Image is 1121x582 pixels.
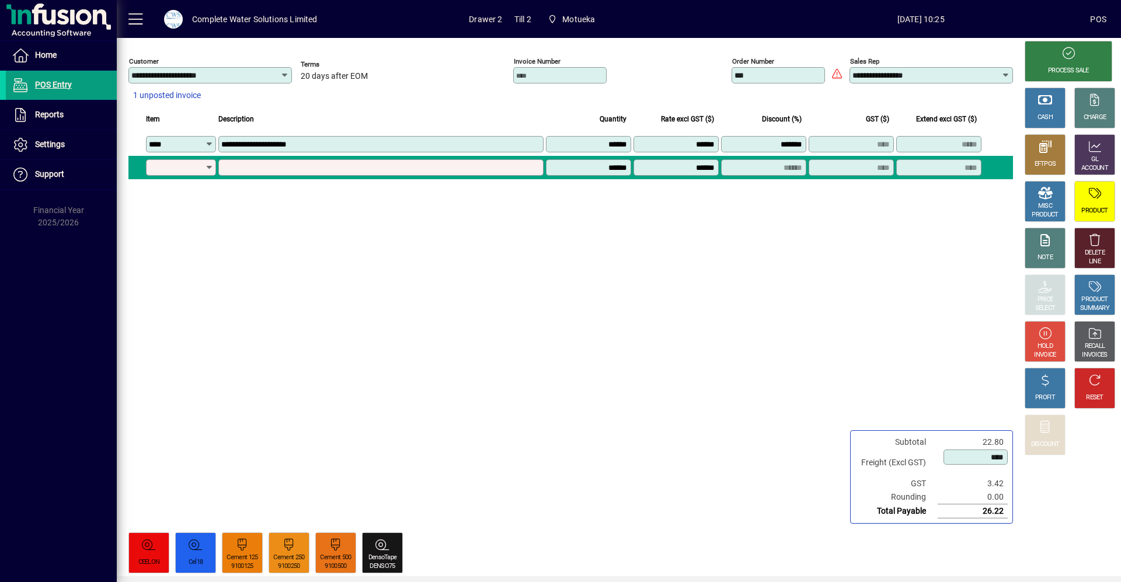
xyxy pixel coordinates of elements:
span: Quantity [600,113,626,126]
div: DENSO75 [370,562,395,571]
div: 9100250 [278,562,300,571]
mat-label: Sales rep [850,57,879,65]
span: Motueka [562,10,595,29]
span: Reports [35,110,64,119]
td: 0.00 [938,490,1008,504]
div: HOLD [1038,342,1053,351]
div: INVOICE [1034,351,1056,360]
mat-label: Customer [129,57,159,65]
mat-label: Invoice number [514,57,560,65]
div: DELETE [1085,249,1105,257]
td: GST [855,477,938,490]
td: Freight (Excl GST) [855,449,938,477]
div: CEELON [138,558,160,567]
div: EFTPOS [1035,160,1056,169]
div: POS [1090,10,1106,29]
div: PROCESS SALE [1048,67,1089,75]
div: 9100125 [231,562,253,571]
a: Settings [6,130,117,159]
div: CHARGE [1084,113,1106,122]
div: GL [1091,155,1099,164]
span: Rate excl GST ($) [661,113,714,126]
div: DensoTape [368,553,397,562]
span: POS Entry [35,80,72,89]
td: 22.80 [938,435,1008,449]
div: RECALL [1085,342,1105,351]
a: Support [6,160,117,189]
a: Reports [6,100,117,130]
span: Description [218,113,254,126]
span: Settings [35,140,65,149]
div: SELECT [1035,304,1056,313]
span: Home [35,50,57,60]
td: Total Payable [855,504,938,518]
span: GST ($) [866,113,889,126]
span: Item [146,113,160,126]
button: 1 unposted invoice [128,85,206,106]
div: LINE [1089,257,1101,266]
div: MISC [1038,202,1052,211]
div: Cel18 [189,558,203,567]
span: Motueka [543,9,600,30]
span: Extend excl GST ($) [916,113,977,126]
div: Cement 125 [227,553,257,562]
span: Support [35,169,64,179]
div: INVOICES [1082,351,1107,360]
div: SUMMARY [1080,304,1109,313]
div: NOTE [1038,253,1053,262]
div: Complete Water Solutions Limited [192,10,318,29]
div: PRODUCT [1081,295,1108,304]
td: 3.42 [938,477,1008,490]
span: Terms [301,61,371,68]
div: PRODUCT [1081,207,1108,215]
span: 20 days after EOM [301,72,368,81]
div: PRODUCT [1032,211,1058,219]
td: 26.22 [938,504,1008,518]
td: Rounding [855,490,938,504]
a: Home [6,41,117,70]
span: Till 2 [514,10,531,29]
span: [DATE] 10:25 [751,10,1090,29]
button: Profile [155,9,192,30]
mat-label: Order number [732,57,774,65]
div: 9100500 [325,562,346,571]
div: PROFIT [1035,393,1055,402]
div: DISCOUNT [1031,440,1059,449]
td: Subtotal [855,435,938,449]
span: Drawer 2 [469,10,502,29]
span: 1 unposted invoice [133,89,201,102]
div: Cement 500 [320,553,351,562]
div: CASH [1038,113,1053,122]
div: Cement 250 [273,553,304,562]
span: Discount (%) [762,113,802,126]
div: RESET [1086,393,1103,402]
div: ACCOUNT [1081,164,1108,173]
div: PRICE [1038,295,1053,304]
